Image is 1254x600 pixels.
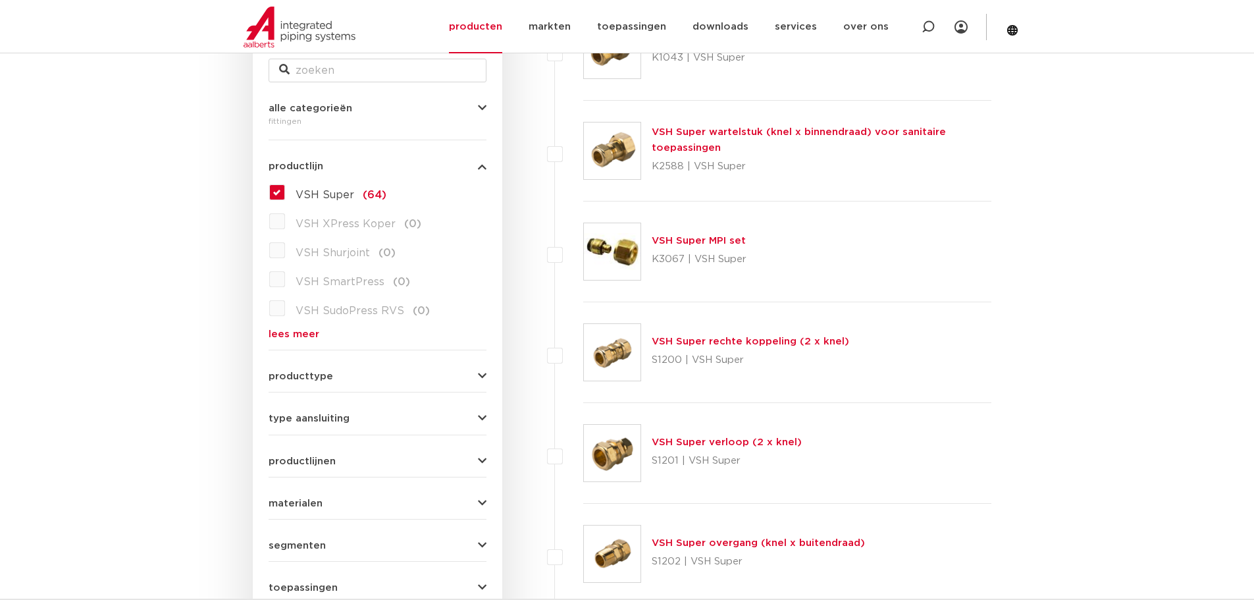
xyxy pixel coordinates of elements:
[269,499,323,508] span: materialen
[269,371,486,381] button: producttype
[269,59,486,82] input: zoeken
[269,583,338,593] span: toepassingen
[584,123,640,179] img: Thumbnail for VSH Super wartelstuk (knel x binnendraad) voor sanitaire toepassingen
[652,249,746,270] p: K3067 | VSH Super
[379,248,396,258] span: (0)
[269,583,486,593] button: toepassingen
[584,324,640,381] img: Thumbnail for VSH Super rechte koppeling (2 x knel)
[652,538,865,548] a: VSH Super overgang (knel x buitendraad)
[584,425,640,481] img: Thumbnail for VSH Super verloop (2 x knel)
[652,551,865,572] p: S1202 | VSH Super
[296,277,384,287] span: VSH SmartPress
[584,526,640,582] img: Thumbnail for VSH Super overgang (knel x buitendraad)
[363,190,386,200] span: (64)
[269,456,336,466] span: productlijnen
[652,450,802,472] p: S1201 | VSH Super
[652,350,849,371] p: S1200 | VSH Super
[269,161,323,171] span: productlijn
[393,277,410,287] span: (0)
[404,219,421,229] span: (0)
[269,414,350,423] span: type aansluiting
[652,437,802,447] a: VSH Super verloop (2 x knel)
[269,103,486,113] button: alle categorieën
[652,47,920,68] p: K1043 | VSH Super
[296,248,370,258] span: VSH Shurjoint
[269,541,326,551] span: segmenten
[269,499,486,508] button: materialen
[584,223,640,280] img: Thumbnail for VSH Super MPI set
[413,306,430,316] span: (0)
[269,113,486,129] div: fittingen
[269,329,486,339] a: lees meer
[296,306,404,316] span: VSH SudoPress RVS
[652,156,992,177] p: K2588 | VSH Super
[269,414,486,423] button: type aansluiting
[269,103,352,113] span: alle categorieën
[296,219,396,229] span: VSH XPress Koper
[269,541,486,551] button: segmenten
[269,456,486,466] button: productlijnen
[652,127,946,153] a: VSH Super wartelstuk (knel x binnendraad) voor sanitaire toepassingen
[269,371,333,381] span: producttype
[269,161,486,171] button: productlijn
[652,337,849,346] a: VSH Super rechte koppeling (2 x knel)
[296,190,354,200] span: VSH Super
[652,236,746,246] a: VSH Super MPI set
